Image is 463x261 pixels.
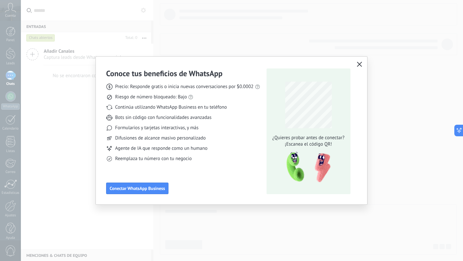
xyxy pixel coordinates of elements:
button: Conectar WhatsApp Business [106,183,168,194]
span: Agente de IA que responde como un humano [115,145,207,152]
span: ¿Quieres probar antes de conectar? [270,135,346,141]
span: Difusiones de alcance masivo personalizado [115,135,206,141]
span: Precio: Responde gratis o inicia nuevas conversaciones por $0.0002 [115,84,254,90]
span: Riesgo de número bloqueado: Bajo [115,94,187,100]
h3: Conoce tus beneficios de WhatsApp [106,68,222,78]
span: Bots sin código con funcionalidades avanzadas [115,114,212,121]
span: Continúa utilizando WhatsApp Business en tu teléfono [115,104,227,111]
img: qr-pic-1x.png [281,150,332,184]
span: Formularios y tarjetas interactivas, y más [115,125,198,131]
span: Reemplaza tu número con tu negocio [115,156,192,162]
span: Conectar WhatsApp Business [110,186,165,191]
span: ¡Escanea el código QR! [270,141,346,148]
